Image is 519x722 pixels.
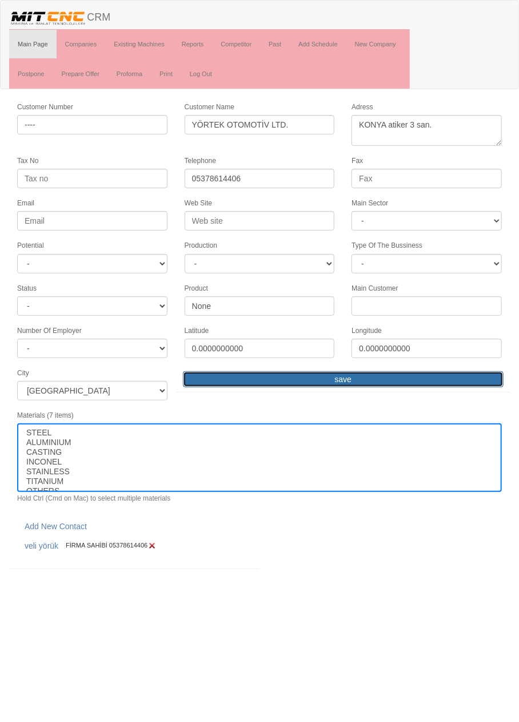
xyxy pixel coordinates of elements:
[185,115,335,134] input: Customer Name
[185,211,335,231] input: Web site
[185,169,335,188] input: Telephone
[17,411,74,420] label: Materials (7 items)
[25,447,494,457] option: CASTING
[260,30,290,58] a: Past
[25,428,494,438] option: STEEL
[17,536,251,556] div: FİRMA SAHİBİ 05378614406
[151,59,181,88] a: Print
[17,115,167,134] input: Customer No
[1,1,119,29] a: CRM
[17,102,73,112] label: Customer Number
[185,156,216,166] label: Telephone
[57,30,106,58] a: Companies
[9,9,87,26] img: header.png
[173,30,213,58] a: Reports
[352,156,363,166] label: Fax
[25,467,494,477] option: STAINLESS
[17,156,38,166] label: Tax No
[185,241,217,251] label: Production
[105,30,173,58] a: Existing Machines
[25,477,494,486] option: TITANIUM
[352,102,373,112] label: Adress
[181,59,221,88] a: Log Out
[212,30,260,58] a: Competitor
[352,199,388,208] label: Main Sector
[53,59,107,88] a: Prepare Offer
[352,115,502,146] textarea: KONYA atiker 3 san.
[290,30,346,58] a: Add Schedule
[352,169,502,188] input: Fax
[17,199,34,208] label: Email
[183,371,504,387] input: save
[352,326,382,336] label: Longitude
[17,284,37,293] label: Status
[17,536,66,556] a: veli yörük
[185,284,208,293] label: Product
[9,30,57,58] a: Main Page
[147,541,157,550] img: Edit
[25,438,494,447] option: ALUMINIUM
[17,169,167,188] input: Tax no
[17,517,94,536] a: Add New Contact
[352,284,398,293] label: Main Customer
[17,326,82,336] label: Number Of Employer
[185,102,234,112] label: Customer Name
[17,211,167,231] input: Email
[108,59,151,88] a: Proforma
[17,368,29,378] label: City
[25,457,494,467] option: INCONEL
[352,241,422,251] label: Type Of The Bussiness
[17,241,44,251] label: Potential
[9,59,53,88] a: Postpone
[17,494,170,502] small: Hold Ctrl (Cmd on Mac) to select multiple materials
[346,30,405,58] a: New Company
[25,486,494,496] option: OTHERS
[185,199,212,208] label: Web Site
[185,326,209,336] label: Latitude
